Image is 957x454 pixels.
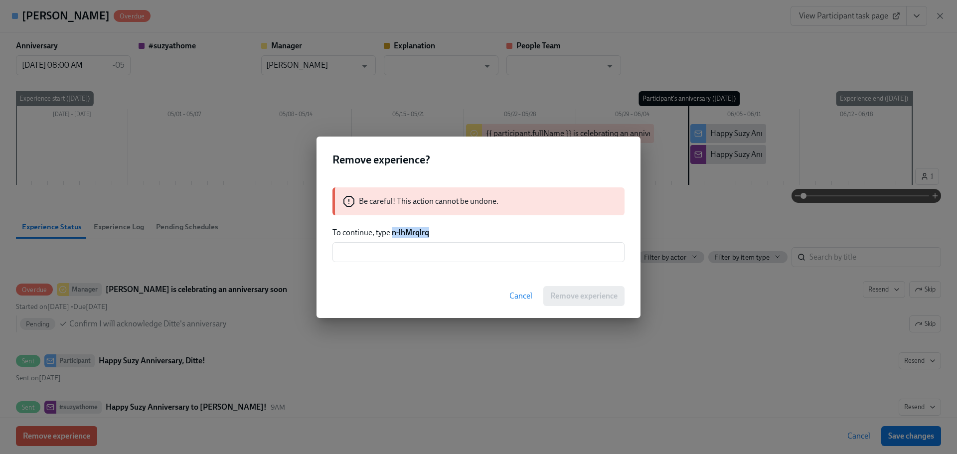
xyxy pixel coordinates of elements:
[359,196,498,207] p: Be careful! This action cannot be undone.
[332,227,625,238] p: To continue, type
[502,286,539,306] button: Cancel
[392,228,429,237] strong: n-lhMrqlrq
[332,152,625,167] h2: Remove experience?
[509,291,532,301] span: Cancel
